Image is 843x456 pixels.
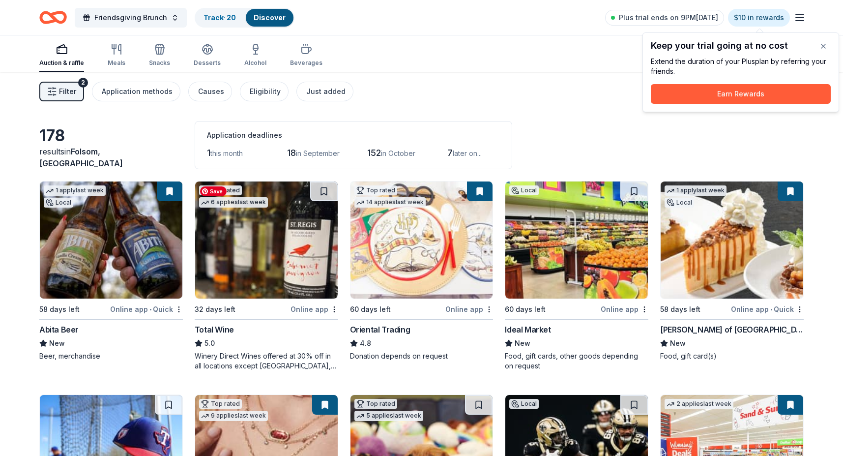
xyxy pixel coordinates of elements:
[350,351,494,361] div: Donation depends on request
[204,337,215,349] span: 5.0
[728,9,790,27] a: $10 in rewards
[203,13,236,22] a: Track· 20
[651,57,831,76] div: Extend the duration of your Plus plan by referring your friends.
[296,82,353,101] button: Just added
[505,324,551,335] div: Ideal Market
[195,304,235,315] div: 32 days left
[75,8,187,28] button: Friendsgiving Brunch
[195,181,338,371] a: Image for Total WineTop rated6 applieslast week32 days leftOnline appTotal Wine5.0Winery Direct W...
[39,59,84,67] div: Auction & raffle
[149,59,170,67] div: Snacks
[381,149,415,157] span: in October
[49,337,65,349] span: New
[660,351,804,361] div: Food, gift card(s)
[102,86,173,97] div: Application methods
[354,197,426,208] div: 14 applies last week
[108,39,125,72] button: Meals
[39,126,183,146] div: 178
[250,86,281,97] div: Eligibility
[240,82,289,101] button: Eligibility
[195,351,338,371] div: Winery Direct Wines offered at 30% off in all locations except [GEOGRAPHIC_DATA], [GEOGRAPHIC_DAT...
[195,182,338,299] img: Image for Total Wine
[354,411,423,421] div: 5 applies last week
[44,198,73,208] div: Local
[665,185,727,196] div: 1 apply last week
[660,304,700,315] div: 58 days left
[39,82,84,101] button: Filter2
[665,198,694,208] div: Local
[296,149,340,157] span: in September
[59,86,76,97] span: Filter
[207,129,500,141] div: Application deadlines
[39,6,67,29] a: Home
[39,324,79,335] div: Abita Beer
[244,59,266,67] div: Alcohol
[254,13,286,22] a: Discover
[195,324,234,335] div: Total Wine
[601,303,648,315] div: Online app
[92,82,180,101] button: Application methods
[306,86,346,97] div: Just added
[515,337,530,349] span: New
[665,399,733,409] div: 2 applies last week
[188,82,232,101] button: Causes
[651,41,831,51] div: Keep your trial going at no cost
[210,149,243,157] span: this month
[108,59,125,67] div: Meals
[39,351,183,361] div: Beer, merchandise
[350,304,391,315] div: 60 days left
[660,324,804,335] div: [PERSON_NAME] of [GEOGRAPHIC_DATA]
[605,10,724,26] a: Plus trial ends on 9PM[DATE]
[290,59,322,67] div: Beverages
[39,147,123,168] span: Folsom, [GEOGRAPHIC_DATA]
[39,181,183,361] a: Image for Abita Beer1 applylast weekLocal58 days leftOnline app•QuickAbita BeerNewBeer, merchandise
[244,39,266,72] button: Alcohol
[207,148,210,158] span: 1
[367,148,381,158] span: 152
[199,411,268,421] div: 9 applies last week
[350,182,493,299] img: Image for Oriental Trading
[505,351,648,371] div: Food, gift cards, other goods depending on request
[195,8,294,28] button: Track· 20Discover
[509,185,539,195] div: Local
[509,399,539,409] div: Local
[354,399,397,409] div: Top rated
[194,39,221,72] button: Desserts
[651,84,831,104] button: Earn Rewards
[453,149,482,157] span: later on...
[619,12,718,24] span: Plus trial ends on 9PM[DATE]
[445,303,493,315] div: Online app
[660,181,804,361] a: Image for Copeland's of New Orleans1 applylast weekLocal58 days leftOnline app•Quick[PERSON_NAME]...
[505,304,546,315] div: 60 days left
[149,305,151,313] span: •
[199,185,242,195] div: Top rated
[291,303,338,315] div: Online app
[505,182,648,299] img: Image for Ideal Market
[39,147,123,168] span: in
[290,39,322,72] button: Beverages
[39,146,183,169] div: results
[731,303,804,315] div: Online app Quick
[354,185,397,195] div: Top rated
[670,337,686,349] span: New
[350,181,494,361] a: Image for Oriental TradingTop rated14 applieslast week60 days leftOnline appOriental Trading4.8Do...
[770,305,772,313] span: •
[661,182,803,299] img: Image for Copeland's of New Orleans
[40,182,182,299] img: Image for Abita Beer
[110,303,183,315] div: Online app Quick
[199,197,268,208] div: 6 applies last week
[194,59,221,67] div: Desserts
[505,181,648,371] a: Image for Ideal MarketLocal60 days leftOnline appIdeal MarketNewFood, gift cards, other goods dep...
[39,39,84,72] button: Auction & raffle
[200,186,227,196] span: Save
[44,185,106,196] div: 1 apply last week
[39,304,80,315] div: 58 days left
[78,78,88,88] div: 2
[94,12,167,24] span: Friendsgiving Brunch
[350,324,410,335] div: Oriental Trading
[198,86,224,97] div: Causes
[199,399,242,409] div: Top rated
[447,148,453,158] span: 7
[149,39,170,72] button: Snacks
[360,337,371,349] span: 4.8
